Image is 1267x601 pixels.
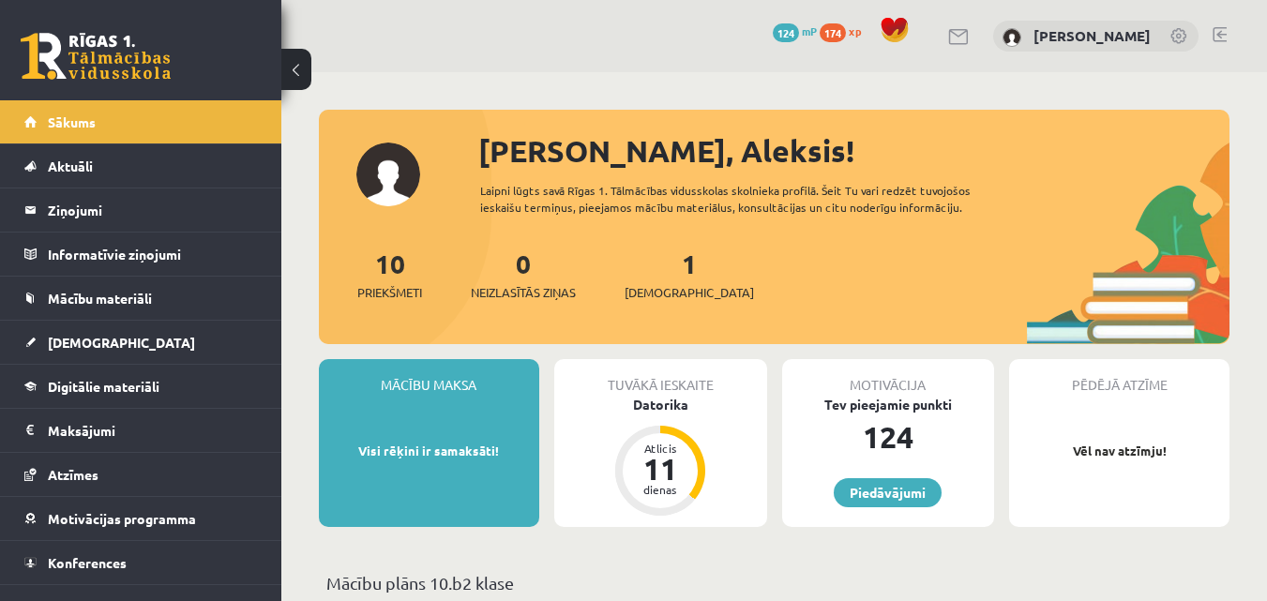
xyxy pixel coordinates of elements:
[554,395,767,414] div: Datorika
[820,23,846,42] span: 174
[554,395,767,518] a: Datorika Atlicis 11 dienas
[782,395,995,414] div: Tev pieejamie punkti
[820,23,870,38] a: 174 xp
[834,478,942,507] a: Piedāvājumi
[1009,359,1229,395] div: Pēdējā atzīme
[632,484,688,495] div: dienas
[1003,28,1021,47] img: Aleksis Vītols
[24,497,258,540] a: Motivācijas programma
[48,554,127,571] span: Konferences
[625,283,754,302] span: [DEMOGRAPHIC_DATA]
[24,453,258,496] a: Atzīmes
[24,144,258,188] a: Aktuāli
[24,100,258,143] a: Sākums
[632,454,688,484] div: 11
[471,283,576,302] span: Neizlasītās ziņas
[1018,442,1220,460] p: Vēl nav atzīmju!
[802,23,817,38] span: mP
[849,23,861,38] span: xp
[480,182,1027,216] div: Laipni lūgts savā Rīgas 1. Tālmācības vidusskolas skolnieka profilā. Šeit Tu vari redzēt tuvojošo...
[24,541,258,584] a: Konferences
[357,283,422,302] span: Priekšmeti
[773,23,799,42] span: 124
[24,277,258,320] a: Mācību materiāli
[357,247,422,302] a: 10Priekšmeti
[24,409,258,452] a: Maksājumi
[48,158,93,174] span: Aktuāli
[478,128,1229,173] div: [PERSON_NAME], Aleksis!
[48,409,258,452] legend: Maksājumi
[48,188,258,232] legend: Ziņojumi
[48,334,195,351] span: [DEMOGRAPHIC_DATA]
[328,442,530,460] p: Visi rēķini ir samaksāti!
[48,233,258,276] legend: Informatīvie ziņojumi
[48,510,196,527] span: Motivācijas programma
[782,414,995,459] div: 124
[625,247,754,302] a: 1[DEMOGRAPHIC_DATA]
[326,570,1222,595] p: Mācību plāns 10.b2 klase
[773,23,817,38] a: 124 mP
[632,443,688,454] div: Atlicis
[48,378,159,395] span: Digitālie materiāli
[48,113,96,130] span: Sākums
[21,33,171,80] a: Rīgas 1. Tālmācības vidusskola
[782,359,995,395] div: Motivācija
[48,290,152,307] span: Mācību materiāli
[471,247,576,302] a: 0Neizlasītās ziņas
[1033,26,1151,45] a: [PERSON_NAME]
[24,233,258,276] a: Informatīvie ziņojumi
[554,359,767,395] div: Tuvākā ieskaite
[24,321,258,364] a: [DEMOGRAPHIC_DATA]
[319,359,539,395] div: Mācību maksa
[24,365,258,408] a: Digitālie materiāli
[24,188,258,232] a: Ziņojumi
[48,466,98,483] span: Atzīmes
